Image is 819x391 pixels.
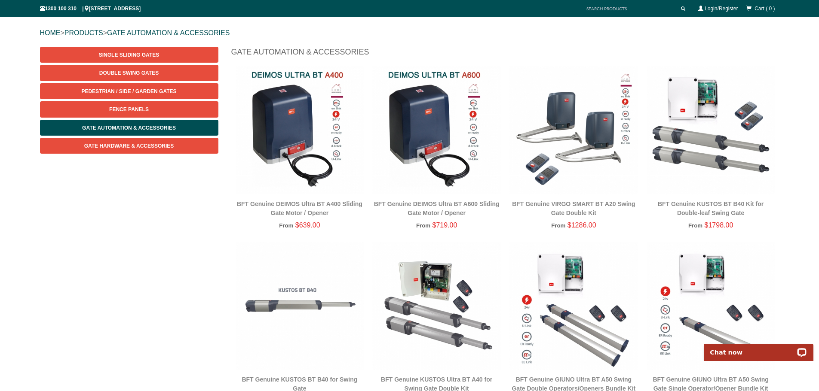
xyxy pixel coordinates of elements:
img: BFT Genuine DEIMOS Ultra BT A600 Sliding Gate Motor / Opener - Gate Warehouse [372,66,501,194]
a: BFT Genuine DEIMOS Ultra BT A600 Sliding Gate Motor / Opener [374,200,500,216]
a: Fence Panels [40,101,218,117]
a: BFT Genuine KUSTOS BT B40 Kit for Double-leaf Swing Gate [658,200,764,216]
img: BFT Genuine KUSTOS BT B40 for Swing Gate - Single Operator ONLY - Gate Warehouse [236,242,364,370]
img: BFT Genuine KUSTOS Ultra BT A40 for Swing Gate Double Kit - Gate Warehouse [372,242,501,370]
img: BFT Genuine VIRGO SMART BT A20 Swing Gate Double Kit - Gate Warehouse [509,66,638,194]
a: PRODUCTS [64,29,103,36]
span: From [551,222,565,229]
span: $639.00 [295,221,320,229]
img: BFT Genuine GIUNO Ultra BT A50 Swing Gate Single Operator/Opener Bundle Kit - Gate Warehouse [647,242,775,370]
span: Single Sliding Gates [99,52,159,58]
img: BFT Genuine KUSTOS BT B40 Kit for Double-leaf Swing Gate - Gate Warehouse [647,66,775,194]
a: Login/Register [705,6,738,12]
span: Cart ( 0 ) [755,6,775,12]
iframe: LiveChat chat widget [698,334,819,361]
span: From [688,222,702,229]
span: From [279,222,293,229]
span: Double Swing Gates [99,70,159,76]
span: 1300 100 310 | [STREET_ADDRESS] [40,6,141,12]
span: $1286.00 [567,221,596,229]
span: Gate Hardware & Accessories [84,143,174,149]
a: Gate Hardware & Accessories [40,138,218,154]
a: HOME [40,29,61,36]
span: From [416,222,430,229]
input: SEARCH PRODUCTS [582,3,678,14]
div: > > [40,19,779,47]
img: BFT Genuine GIUNO Ultra BT A50 Swing Gate Double Operators/Openers Bundle Kit - Gate Warehouse [509,242,638,370]
h1: Gate Automation & Accessories [231,47,779,62]
span: $719.00 [433,221,457,229]
a: BFT Genuine VIRGO SMART BT A20 Swing Gate Double Kit [512,200,635,216]
a: BFT Genuine DEIMOS Ultra BT A400 Sliding Gate Motor / Opener [237,200,362,216]
a: Gate Automation & Accessories [40,120,218,136]
a: Single Sliding Gates [40,47,218,63]
a: Pedestrian / Side / Garden Gates [40,83,218,99]
span: $1798.00 [705,221,733,229]
span: Pedestrian / Side / Garden Gates [81,88,176,94]
img: BFT Genuine DEIMOS Ultra BT A400 Sliding Gate Motor / Opener - Gate Warehouse [236,66,364,194]
span: Fence Panels [109,106,149,112]
a: Double Swing Gates [40,65,218,81]
a: GATE AUTOMATION & ACCESSORIES [107,29,230,36]
span: Gate Automation & Accessories [82,125,176,131]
